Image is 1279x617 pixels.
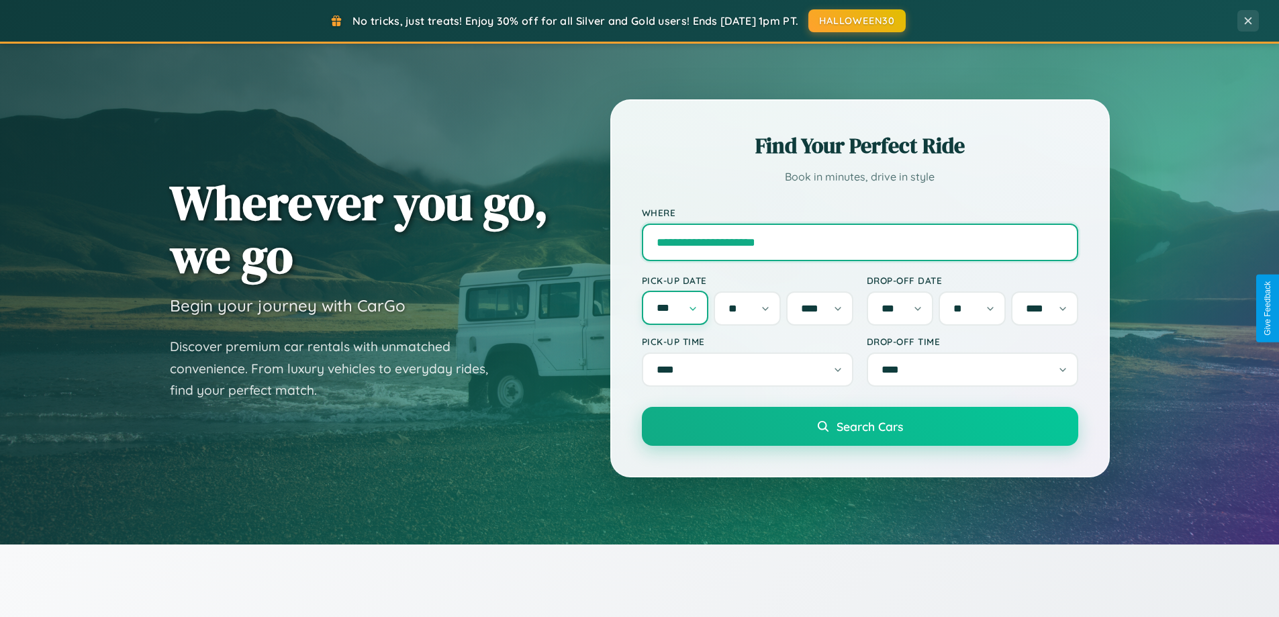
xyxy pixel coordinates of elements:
[642,131,1078,160] h2: Find Your Perfect Ride
[642,336,853,347] label: Pick-up Time
[642,275,853,286] label: Pick-up Date
[642,167,1078,187] p: Book in minutes, drive in style
[352,14,798,28] span: No tricks, just treats! Enjoy 30% off for all Silver and Gold users! Ends [DATE] 1pm PT.
[867,275,1078,286] label: Drop-off Date
[170,336,506,401] p: Discover premium car rentals with unmatched convenience. From luxury vehicles to everyday rides, ...
[837,419,903,434] span: Search Cars
[170,295,406,316] h3: Begin your journey with CarGo
[642,207,1078,218] label: Where
[642,407,1078,446] button: Search Cars
[808,9,906,32] button: HALLOWEEN30
[170,176,549,282] h1: Wherever you go, we go
[1263,281,1272,336] div: Give Feedback
[867,336,1078,347] label: Drop-off Time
